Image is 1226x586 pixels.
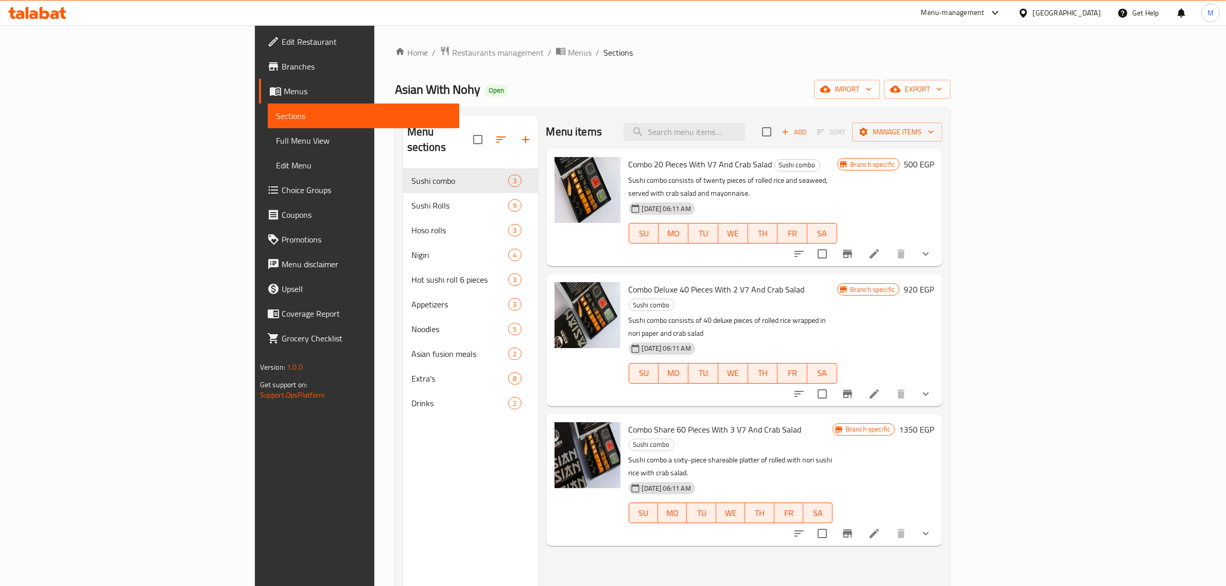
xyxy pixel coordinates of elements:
a: Menu disclaimer [259,252,460,277]
span: Menus [284,85,452,97]
p: Sushi combo a sixty-piece shareable platter of rolled with nori sushi rice with crab salad. [629,454,833,479]
span: WE [722,366,744,381]
p: Sushi combo consists of twenty pieces of rolled rice and seaweed, served with crab salad and mayo... [629,174,837,200]
span: Branch specific [846,285,899,295]
button: WE [716,503,746,523]
span: Asian With Nohy [395,78,480,101]
span: TH [752,366,774,381]
button: Branch-specific-item [835,242,860,266]
div: Appetizers3 [403,292,538,317]
span: Sections [603,46,633,59]
span: 8 [509,374,521,384]
span: 3 [509,176,521,186]
span: TU [693,226,714,241]
button: delete [889,242,913,266]
span: import [822,83,872,96]
span: Select to update [811,383,833,405]
button: FR [778,363,807,384]
span: [DATE] 06:11 AM [638,343,695,353]
span: Branch specific [846,160,899,169]
span: Nigiri [411,249,509,261]
button: export [884,80,951,99]
span: Select to update [811,243,833,265]
button: show more [913,242,938,266]
div: Hoso rolls3 [403,218,538,243]
button: sort-choices [787,382,811,406]
span: Combo Deluxe 40 Pieces With 2 V7 And Crab Salad [629,282,805,297]
div: Appetizers [411,298,509,311]
span: TH [752,226,774,241]
span: Version: [260,360,285,374]
span: Sushi combo [629,299,674,311]
span: Manage items [860,126,934,139]
span: 2 [509,399,521,408]
span: Sushi combo [411,175,509,187]
button: import [814,80,880,99]
li: / [596,46,599,59]
span: WE [720,506,741,521]
span: [DATE] 06:11 AM [638,204,695,214]
span: FR [782,226,803,241]
svg: Show Choices [920,388,932,400]
div: items [508,323,521,335]
a: Choice Groups [259,178,460,202]
div: Sushi Rolls [411,199,509,212]
a: Support.OpsPlatform [260,388,325,402]
a: Grocery Checklist [259,326,460,351]
span: Grocery Checklist [282,332,452,344]
span: MO [663,366,684,381]
span: MO [662,506,683,521]
span: Open [485,86,508,95]
a: Full Menu View [268,128,460,153]
span: Sushi combo [775,159,820,171]
div: Drinks2 [403,391,538,416]
a: Menus [556,46,592,59]
div: Extra's8 [403,366,538,391]
svg: Show Choices [920,527,932,540]
span: Upsell [282,283,452,295]
div: Asian fusion meals [411,348,509,360]
button: delete [889,521,913,546]
a: Menus [259,79,460,104]
button: TH [745,503,774,523]
span: Noodles [411,323,509,335]
span: Select section first [810,124,852,140]
span: Add [780,126,808,138]
div: Sushi Rolls9 [403,193,538,218]
span: SA [811,366,833,381]
img: Combo 20 Pieces With V7 And Crab Salad [555,157,620,223]
h6: 500 EGP [904,157,934,171]
button: delete [889,382,913,406]
h6: 920 EGP [904,282,934,297]
span: Edit Menu [276,159,452,171]
span: 4 [509,250,521,260]
a: Edit Restaurant [259,29,460,54]
span: Coverage Report [282,307,452,320]
button: show more [913,521,938,546]
button: SU [629,223,659,244]
span: Choice Groups [282,184,452,196]
button: Branch-specific-item [835,382,860,406]
a: Edit menu item [868,388,880,400]
span: Sushi combo [629,439,674,451]
li: / [548,46,551,59]
button: sort-choices [787,521,811,546]
span: 3 [509,275,521,285]
span: WE [722,226,744,241]
button: MO [659,223,688,244]
button: SU [629,363,659,384]
span: Branch specific [841,424,894,434]
span: FR [779,506,800,521]
span: Hoso rolls [411,224,509,236]
span: TU [693,366,714,381]
a: Sections [268,104,460,128]
button: sort-choices [787,242,811,266]
span: TH [749,506,770,521]
span: Get support on: [260,378,307,391]
div: items [508,224,521,236]
span: Sections [276,110,452,122]
span: SU [633,366,655,381]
